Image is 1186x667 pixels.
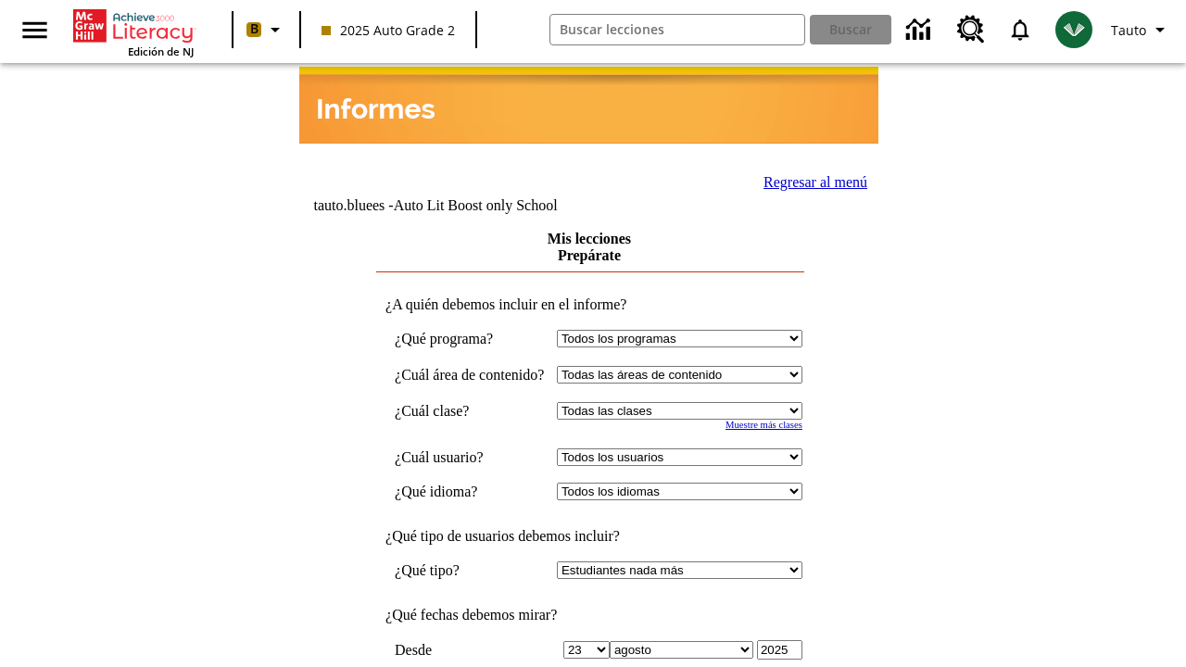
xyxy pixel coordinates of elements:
a: Mis lecciones Prepárate [548,231,631,263]
a: Centro de recursos, Se abrirá en una pestaña nueva. [946,5,996,55]
nobr: ¿Cuál área de contenido? [395,367,544,383]
input: Buscar campo [550,15,805,44]
td: Desde [395,640,548,660]
td: ¿Qué tipo? [395,561,548,579]
td: ¿Cuál usuario? [395,448,548,466]
td: ¿Qué programa? [395,330,548,347]
img: avatar image [1055,11,1092,48]
span: Edición de NJ [128,44,194,58]
button: Escoja un nuevo avatar [1044,6,1104,54]
a: Centro de información [895,5,946,56]
td: ¿A quién debemos incluir en el informe? [376,296,802,313]
img: header [299,67,878,144]
span: Tauto [1111,20,1146,40]
a: Notificaciones [996,6,1044,54]
td: ¿Qué tipo de usuarios debemos incluir? [376,528,802,545]
td: ¿Qué fechas debemos mirar? [376,607,802,623]
span: B [250,18,259,41]
td: ¿Qué idioma? [395,483,548,500]
a: Regresar al menú [763,174,867,190]
button: Perfil/Configuración [1104,13,1179,46]
button: Boost El color de la clase es anaranjado claro. Cambiar el color de la clase. [239,13,294,46]
div: Portada [73,6,194,58]
td: tauto.bluees - [313,197,653,214]
nobr: Auto Lit Boost only School [394,197,558,213]
button: Abrir el menú lateral [7,3,62,57]
span: 2025 Auto Grade 2 [322,20,455,40]
td: ¿Cuál clase? [395,402,548,420]
a: Muestre más clases [725,420,802,430]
